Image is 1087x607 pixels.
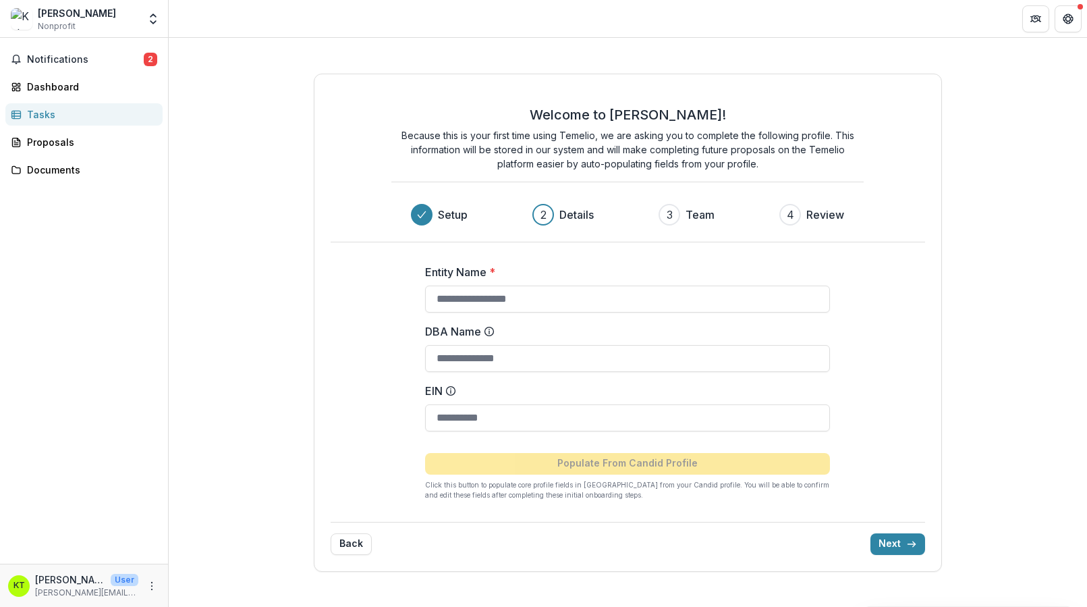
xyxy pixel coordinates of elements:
[35,573,105,587] p: [PERSON_NAME]
[144,578,160,594] button: More
[1055,5,1082,32] button: Get Help
[27,107,152,122] div: Tasks
[438,207,468,223] h3: Setup
[787,207,794,223] div: 4
[38,6,116,20] div: [PERSON_NAME]
[667,207,673,223] div: 3
[870,533,925,555] button: Next
[27,163,152,177] div: Documents
[27,80,152,94] div: Dashboard
[111,574,138,586] p: User
[5,103,163,126] a: Tasks
[27,135,152,149] div: Proposals
[425,264,822,280] label: Entity Name
[806,207,844,223] h3: Review
[11,8,32,30] img: Kate Hadley Toftness
[331,533,372,555] button: Back
[5,76,163,98] a: Dashboard
[13,581,25,590] div: Kate Hadley Toftness
[686,207,715,223] h3: Team
[144,5,163,32] button: Open entity switcher
[425,480,830,500] p: Click this button to populate core profile fields in [GEOGRAPHIC_DATA] from your Candid profile. ...
[38,20,76,32] span: Nonprofit
[5,131,163,153] a: Proposals
[425,323,822,340] label: DBA Name
[35,587,138,599] p: [PERSON_NAME][EMAIL_ADDRESS][PERSON_NAME][PERSON_NAME][DOMAIN_NAME]
[540,207,547,223] div: 2
[530,107,726,123] h2: Welcome to [PERSON_NAME]!
[144,53,157,66] span: 2
[27,54,144,65] span: Notifications
[411,204,844,226] div: Progress
[425,383,822,399] label: EIN
[5,159,163,181] a: Documents
[559,207,594,223] h3: Details
[425,453,830,475] button: Populate From Candid Profile
[391,128,864,171] p: Because this is your first time using Temelio, we are asking you to complete the following profil...
[1022,5,1049,32] button: Partners
[5,49,163,70] button: Notifications2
